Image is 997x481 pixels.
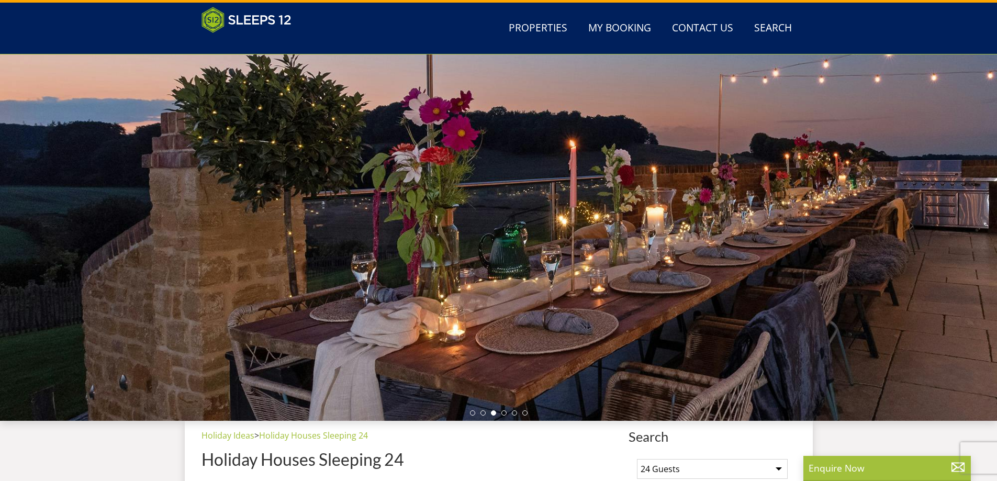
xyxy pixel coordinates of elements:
[505,17,572,40] a: Properties
[809,461,966,475] p: Enquire Now
[750,17,796,40] a: Search
[259,430,368,441] a: Holiday Houses Sleeping 24
[254,430,259,441] span: >
[584,17,655,40] a: My Booking
[201,7,292,33] img: Sleeps 12
[196,39,306,48] iframe: Customer reviews powered by Trustpilot
[668,17,737,40] a: Contact Us
[629,429,796,444] span: Search
[201,430,254,441] a: Holiday Ideas
[201,450,624,468] h1: Holiday Houses Sleeping 24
